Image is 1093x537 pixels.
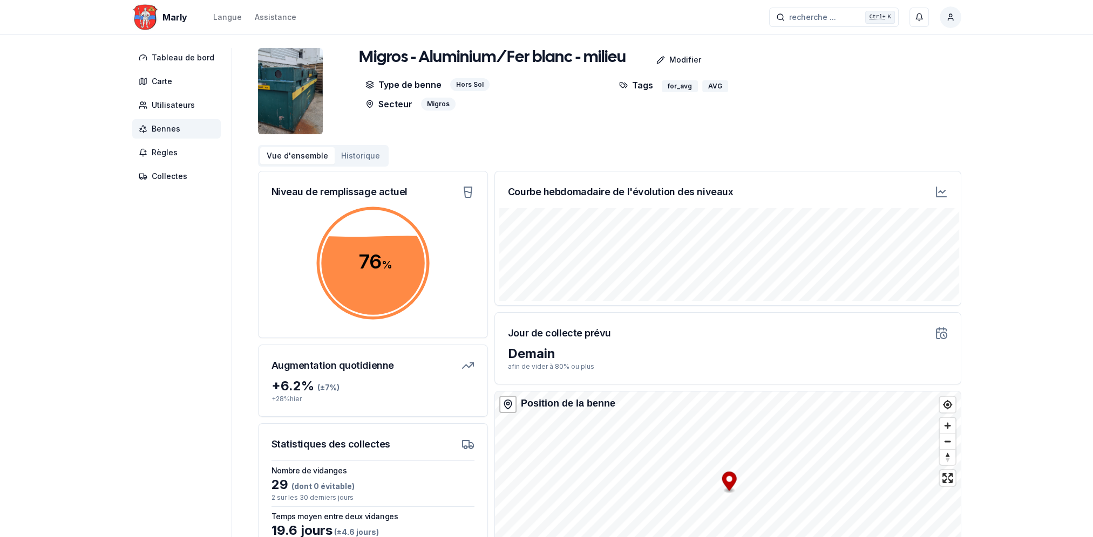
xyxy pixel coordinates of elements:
[132,11,192,24] a: Marly
[626,49,710,71] a: Modifier
[132,143,225,162] a: Règles
[669,54,701,65] p: Modifier
[789,12,836,23] span: recherche ...
[152,52,214,63] span: Tableau de bord
[940,450,955,465] span: Reset bearing to north
[271,395,474,403] p: + 28 % hier
[152,76,172,87] span: Carte
[132,119,225,139] a: Bennes
[162,11,187,24] span: Marly
[132,95,225,115] a: Utilisateurs
[271,377,474,395] div: + 6.2 %
[508,184,733,199] h3: Courbe hebdomadaire de l'évolution des niveaux
[722,472,736,494] div: Map marker
[152,100,195,111] span: Utilisateurs
[940,418,955,433] button: Zoom in
[508,362,948,371] p: afin de vider à 80% ou plus
[132,167,225,186] a: Collectes
[255,11,296,24] a: Assistance
[365,78,442,91] p: Type de benne
[662,80,698,92] div: for_avg
[940,449,955,465] button: Reset bearing to north
[332,527,379,536] span: (± 4.6 jours )
[940,433,955,449] button: Zoom out
[213,12,242,23] div: Langue
[271,358,394,373] h3: Augmentation quotidienne
[508,326,611,341] h3: Jour de collecte prévu
[260,147,335,164] button: Vue d'ensemble
[213,11,242,24] button: Langue
[450,78,490,91] div: Hors Sol
[271,493,474,502] p: 2 sur les 30 derniers jours
[365,98,412,111] p: Secteur
[702,80,728,92] div: AVG
[619,78,653,92] p: Tags
[271,184,408,199] h3: Niveau de remplissage actuel
[335,147,386,164] button: Historique
[152,171,187,182] span: Collectes
[132,48,225,67] a: Tableau de bord
[359,48,626,67] h1: Migros - Aluminium/Fer blanc - milieu
[152,147,178,158] span: Règles
[508,345,948,362] div: Demain
[132,4,158,30] img: Marly Logo
[258,48,323,134] img: bin Image
[288,481,355,491] span: (dont 0 évitable)
[521,396,615,411] div: Position de la benne
[271,465,474,476] h3: Nombre de vidanges
[940,470,955,486] button: Enter fullscreen
[152,123,180,134] span: Bennes
[132,72,225,91] a: Carte
[271,437,390,452] h3: Statistiques des collectes
[271,511,474,522] h3: Temps moyen entre deux vidanges
[421,98,456,111] div: Migros
[769,8,899,27] button: recherche ...Ctrl+K
[317,383,340,392] span: (± 7 %)
[271,476,474,493] div: 29
[940,397,955,412] button: Find my location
